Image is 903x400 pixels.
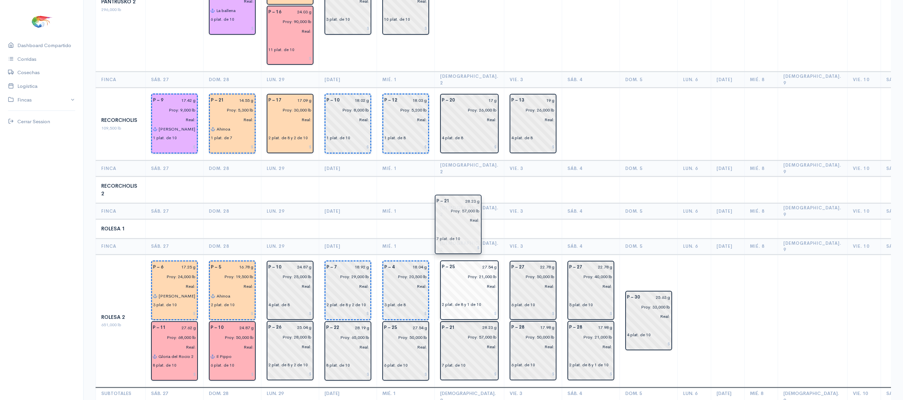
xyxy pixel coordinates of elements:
input: $ [511,369,555,379]
input: $ [268,309,312,319]
div: Piscina: 25 Peso: 27.54 g Libras Proy: 21,000 lb Empacadora: Sin asignar Plataformas: 2 plat. de ... [440,260,499,320]
input: pescadas [380,342,427,352]
th: [DEMOGRAPHIC_DATA]. 2 [435,161,504,177]
th: Lun. 6 [677,72,711,88]
input: $ [327,309,369,319]
div: Piscina: 11 Peso: 27.62 g Libras Proy: 68,000 lb Empacadora: Promarisco Gabarra: Gloria del Rocio... [151,321,198,381]
div: P – 21 [207,95,228,105]
th: Vie. 3 [504,238,562,254]
input: estimadas [565,332,613,342]
input: $ [442,369,497,379]
input: g [343,323,370,333]
div: Piscina: 7 Tipo: Raleo Peso: 18.92 g Libras Proy: 29,000 lb Empacadora: Sin asignar Plataformas: ... [325,260,371,321]
input: estimadas [207,333,254,342]
th: Vie. 10 [847,203,881,219]
input: pescadas [207,342,254,352]
th: Sáb. 27 [146,72,204,88]
div: P – 4 [380,262,399,272]
div: Piscina: 10 Tipo: Raleo Peso: 18.02 g Libras Proy: 8,000 lb Empacadora: Sin asignar Plataformas: ... [325,93,371,154]
input: $ [627,339,670,349]
input: g [344,95,369,105]
input: estimadas [507,105,555,115]
th: Mié. 1 [377,72,435,88]
div: Piscina: 27 Peso: 22.78 g Libras Proy: 40,000 lb Empacadora: Sin asignar Plataformas: 5 plat. de 10 [567,261,614,320]
th: [DATE] [711,238,744,254]
input: pescadas [322,342,370,352]
th: Lun. 6 [677,161,711,177]
input: g [285,7,312,17]
input: estimadas [149,333,196,342]
div: 4 plat. de 8 [442,135,463,141]
th: Lun. 6 [677,203,711,219]
th: Finca [96,203,146,219]
input: pescadas [322,281,369,291]
input: pescadas [322,115,369,125]
input: estimadas [438,272,497,281]
div: P – 16 [264,7,285,17]
div: Rolesa 2 [101,314,140,321]
th: [DATE] [319,238,377,254]
th: Lun. 29 [261,203,319,219]
div: P – 27 [507,262,528,272]
div: 2 plat. de 8 y 2 de 10 [268,135,308,141]
th: Dom. 28 [204,203,261,219]
input: estimadas [565,272,613,281]
input: pescadas [264,281,312,291]
input: $ [326,369,370,379]
div: 2 plat. de 8 y 1 de 10 [442,302,481,308]
div: P – 10 [322,95,344,105]
th: Sáb. 27 [146,238,204,254]
input: estimadas [264,105,312,115]
input: $ [211,369,254,379]
div: P – 6 [149,262,167,272]
th: Finca [96,72,146,88]
th: Lun. 29 [261,72,319,88]
input: $ [384,142,427,152]
th: [DATE] [711,72,744,88]
div: Piscina: 28 Peso: 17.98 g Libras Proy: 50,000 lb Empacadora: Sin asignar Plataformas: 6 plat. de 10 [510,321,556,380]
th: Dom. 5 [620,72,677,88]
div: Piscina: 9 Tipo: Raleo Peso: 17.42 g Libras Proy: 9,000 lb Empacadora: Songa Gabarra: Abel Elian ... [151,93,198,154]
input: $ [384,23,427,33]
input: g [285,262,312,272]
input: $ [211,309,254,319]
th: [DEMOGRAPHIC_DATA]. 9 [778,238,847,254]
th: Sáb. 4 [562,72,620,88]
input: g [399,262,427,272]
th: Sáb. 27 [146,203,204,219]
input: g [401,323,427,333]
input: pescadas [438,281,497,291]
input: $ [268,142,312,152]
input: pescadas [149,115,196,125]
div: 3 plat. de 8 [384,302,406,308]
input: pescadas [623,312,670,321]
div: Piscina: 26 Peso: 25.04 g Libras Proy: 28,000 lb Empacadora: Sin asignar Plataformas: 2 plat. de ... [267,321,313,380]
input: g [459,95,497,105]
div: 6 plat. de 10 [511,302,535,308]
span: 296,000 lb [101,7,121,12]
div: P – 22 [322,323,343,333]
input: $ [442,142,497,152]
div: 6 plat. de 10 [511,362,535,368]
input: g [586,323,613,332]
div: 2 plat. de 8 y 2 de 10 [268,362,308,368]
input: g [459,323,497,333]
div: P – 9 [149,95,167,105]
th: Mié. 8 [744,72,778,88]
span: 109,500 lb [101,125,121,131]
input: pescadas [264,115,312,125]
th: Mié. 1 [377,203,435,219]
th: Mié. 8 [744,161,778,177]
div: 6 plat. de 10 [211,362,234,368]
div: Piscina: 6 Tipo: Raleo Peso: 17.25 g Libras Proy: 24,000 lb Empacadora: Cofimar Gabarra: Abel Eli... [151,260,198,321]
div: 6 plat. de 10 [211,16,234,22]
div: Piscina: 12 Tipo: Raleo Peso: 18.03 g Libras Proy: 5,200 lb Empacadora: Sin asignar Plataformas: ... [382,93,429,154]
input: estimadas [380,333,427,342]
div: Piscina: 28 Peso: 17.98 g Libras Proy: 21,000 lb Empacadora: Sin asignar Plataformas: 2 plat. de ... [567,321,614,380]
th: Dom. 5 [620,238,677,254]
th: Mié. 8 [744,203,778,219]
div: 11 plat. de 10 [268,47,294,53]
input: $ [211,142,254,152]
div: Piscina: 10 Peso: 24.87 g Libras Proy: 50,000 lb Empacadora: Promarisco Gabarra: Il Pippo Platafo... [209,321,256,381]
input: estimadas [264,17,312,26]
